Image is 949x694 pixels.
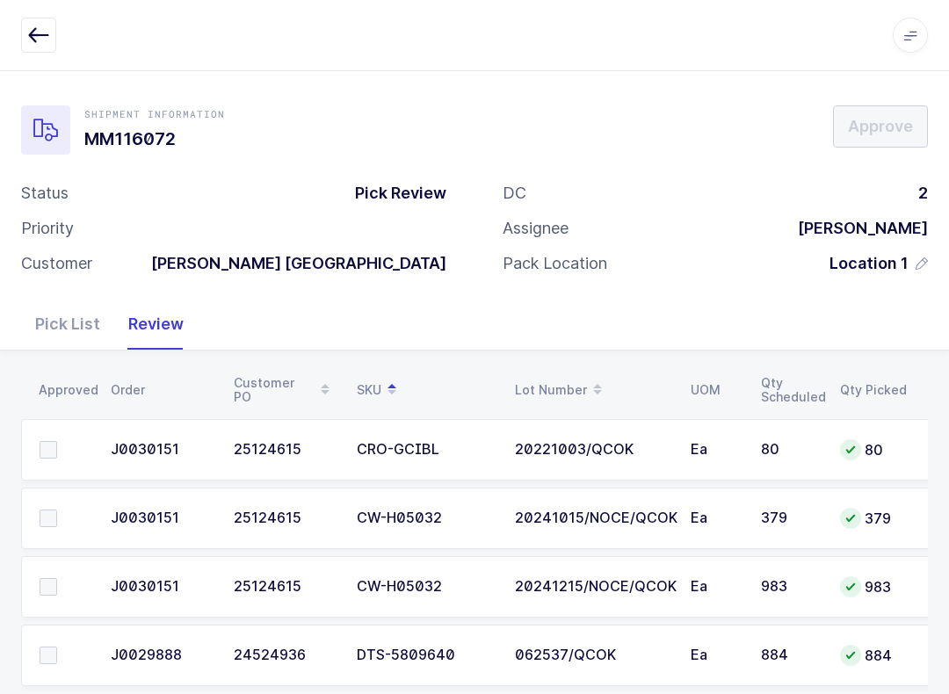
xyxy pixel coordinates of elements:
[515,375,670,405] div: Lot Number
[761,442,819,458] div: 80
[833,105,928,148] button: Approve
[829,253,909,274] span: Location 1
[761,376,819,404] div: Qty Scheduled
[503,218,569,239] div: Assignee
[840,508,907,529] div: 379
[111,510,213,526] div: J0030151
[515,647,670,663] div: 062537/QCOK
[691,510,740,526] div: Ea
[21,183,69,204] div: Status
[691,579,740,595] div: Ea
[691,442,740,458] div: Ea
[357,510,494,526] div: CW-H05032
[234,579,336,595] div: 25124615
[234,442,336,458] div: 25124615
[848,115,913,137] span: Approve
[84,125,225,153] h1: MM116072
[114,299,198,350] div: Review
[21,253,92,274] div: Customer
[39,383,90,397] div: Approved
[111,579,213,595] div: J0030151
[21,218,74,239] div: Priority
[829,253,928,274] button: Location 1
[234,510,336,526] div: 25124615
[840,383,907,397] div: Qty Picked
[503,183,526,204] div: DC
[357,375,494,405] div: SKU
[840,645,907,666] div: 884
[691,383,740,397] div: UOM
[761,647,819,663] div: 884
[691,647,740,663] div: Ea
[515,510,670,526] div: 20241015/NOCE/QCOK
[111,383,213,397] div: Order
[515,442,670,458] div: 20221003/QCOK
[784,218,928,239] div: [PERSON_NAME]
[341,183,446,204] div: Pick Review
[234,647,336,663] div: 24524936
[840,439,907,460] div: 80
[357,647,494,663] div: DTS-5809640
[137,253,446,274] div: [PERSON_NAME] [GEOGRAPHIC_DATA]
[761,579,819,595] div: 983
[840,576,907,597] div: 983
[234,375,336,405] div: Customer PO
[357,442,494,458] div: CRO-GCIBL
[503,253,607,274] div: Pack Location
[357,579,494,595] div: CW-H05032
[84,107,225,121] div: Shipment Information
[21,299,114,350] div: Pick List
[515,579,670,595] div: 20241215/NOCE/QCOK
[761,510,819,526] div: 379
[918,184,928,202] span: 2
[111,647,213,663] div: J0029888
[111,442,213,458] div: J0030151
